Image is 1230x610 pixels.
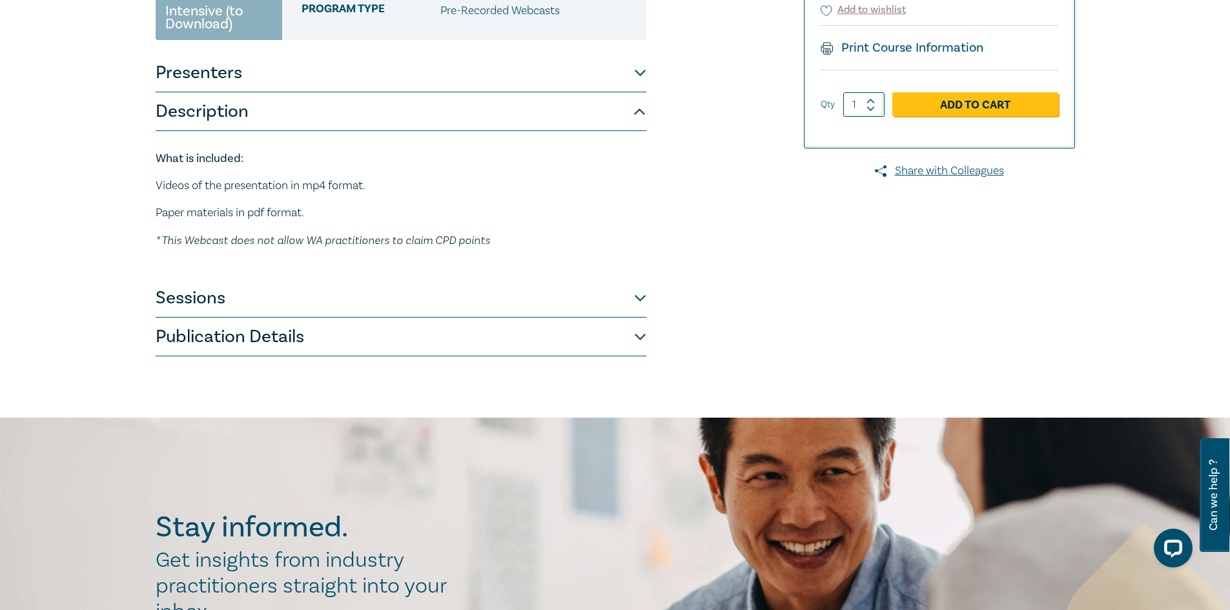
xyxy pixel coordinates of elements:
[302,3,440,19] span: Program type
[892,92,1058,117] a: Add to Cart
[1207,446,1220,544] span: Can we help ?
[165,5,272,30] small: Intensive (to Download)
[440,3,560,19] p: Pre-Recorded Webcasts
[156,279,646,318] button: Sessions
[804,163,1075,179] a: Share with Colleagues
[156,54,646,92] button: Presenters
[821,3,907,17] button: Add to wishlist
[843,92,885,117] input: 1
[156,151,243,166] strong: What is included:
[821,39,984,56] a: Print Course Information
[156,205,646,221] p: Paper materials in pdf format.
[156,92,646,131] button: Description
[1143,524,1198,578] iframe: LiveChat chat widget
[821,97,835,112] label: Qty
[156,233,490,247] em: * This Webcast does not allow WA practitioners to claim CPD points
[156,511,460,544] h2: Stay informed.
[156,178,646,194] p: Videos of the presentation in mp4 format.
[156,318,646,356] button: Publication Details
